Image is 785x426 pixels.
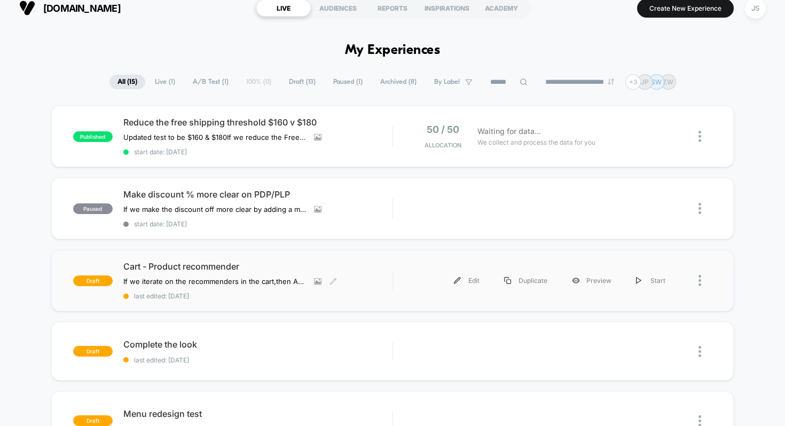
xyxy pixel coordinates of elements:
span: Updated test to be $160 & $180If we reduce the Free Shipping threshold to $150,$160 & $180,then c... [123,133,306,141]
span: draft [73,275,113,286]
img: menu [504,277,511,284]
img: close [698,203,701,214]
span: If we iterate on the recommenders in the cart,then AOV will increase,because personalisation in t... [123,277,306,286]
span: A/B Test ( 1 ) [185,75,237,89]
span: 50 / 50 [427,124,459,135]
span: start date: [DATE] [123,148,392,156]
span: All ( 15 ) [109,75,145,89]
span: Archived ( 8 ) [372,75,425,89]
span: By Label [434,78,460,86]
span: start date: [DATE] [123,220,392,228]
p: JP [641,78,649,86]
div: Edit [442,269,492,293]
span: We collect and process the data for you [477,137,595,147]
img: end [608,78,614,85]
div: Preview [560,269,624,293]
span: published [73,131,113,142]
img: close [698,275,701,286]
span: Allocation [425,141,461,149]
div: + 3 [625,74,641,90]
span: If we make the discount off more clear by adding a marker,then Add to Carts & CR will increase,be... [123,205,306,214]
p: ZW [663,78,673,86]
div: Duplicate [492,269,560,293]
p: SW [651,78,662,86]
span: Live ( 1 ) [147,75,183,89]
span: last edited: [DATE] [123,356,392,364]
span: Cart - Product recommender [123,261,392,272]
img: menu [454,277,461,284]
span: Draft ( 13 ) [281,75,324,89]
img: close [698,346,701,357]
span: Menu redesign test [123,408,392,419]
span: draft [73,346,113,357]
span: last edited: [DATE] [123,292,392,300]
span: draft [73,415,113,426]
img: close [698,131,701,142]
span: Paused ( 1 ) [325,75,371,89]
span: paused [73,203,113,214]
span: Waiting for data... [477,125,541,137]
h1: My Experiences [345,43,441,58]
span: Reduce the free shipping threshold $160 v $180 [123,117,392,128]
img: menu [636,277,641,284]
span: [DOMAIN_NAME] [43,3,121,14]
span: Make discount % more clear on PDP/PLP [123,189,392,200]
span: Complete the look [123,339,392,350]
div: Start [624,269,678,293]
